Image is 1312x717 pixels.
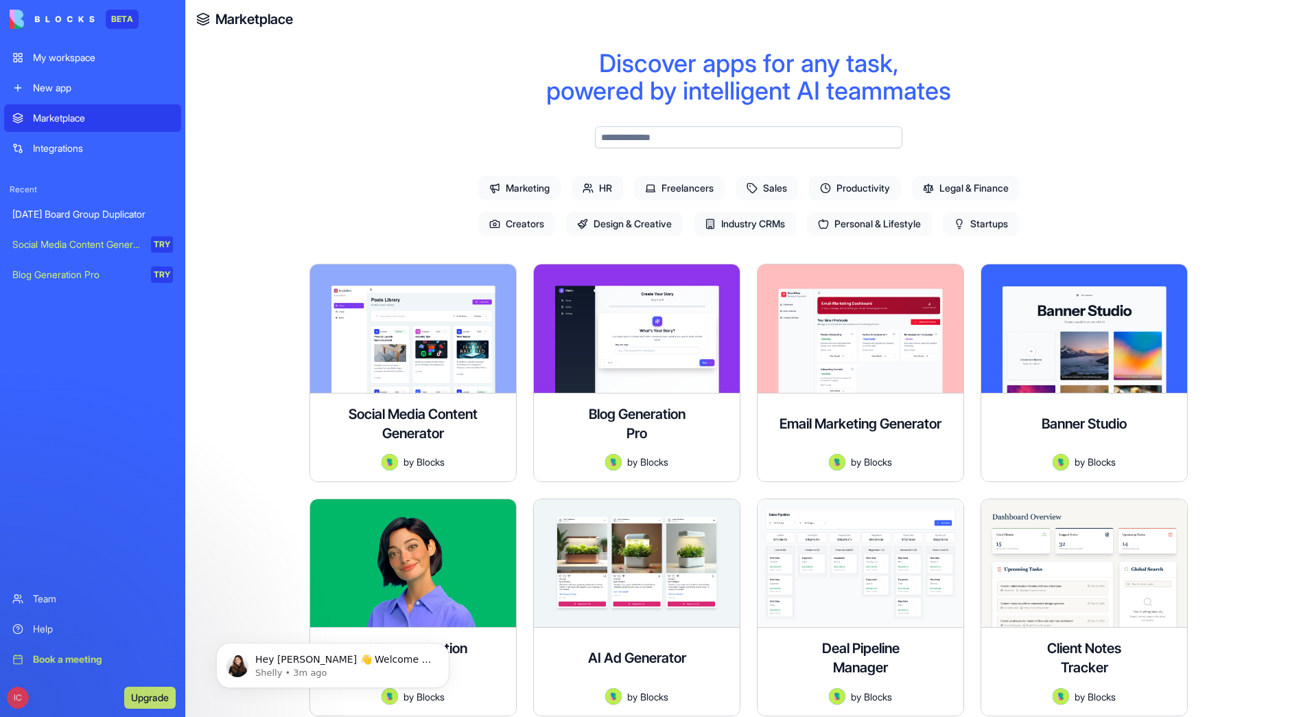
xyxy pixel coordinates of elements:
a: AI Ad GeneratorAvatarbyBlocks [533,499,740,717]
a: [DATE] Board Group Duplicator [4,201,181,228]
span: HR [572,176,623,201]
span: Recent [4,184,181,195]
img: Avatar [605,688,622,705]
div: TRY [151,266,173,283]
a: Banner StudioAvatarbyBlocks [981,264,1188,482]
h4: AI Ad Generator [588,648,686,668]
div: Marketplace [33,111,173,125]
a: Client Notes TrackerAvatarbyBlocks [981,499,1188,717]
a: Blog Generation ProAvatarbyBlocks [533,264,740,482]
span: by [851,455,861,469]
div: Integrations [33,141,173,155]
span: Blocks [1088,690,1116,704]
a: Help [4,615,181,643]
div: Social Media Content Generator [12,238,141,251]
span: Blocks [864,690,892,704]
div: Book a meeting [33,652,173,666]
div: TRY [151,236,173,253]
img: Avatar [382,454,398,470]
img: Avatar [605,454,622,470]
a: My workspace [4,44,181,71]
a: Team [4,585,181,613]
button: Upgrade [124,687,176,709]
a: Email Marketing GeneratorAvatarbyBlocks [757,264,964,482]
div: My workspace [33,51,173,65]
a: Hiring Application FormAvatarbyBlocks [309,499,517,717]
a: Blog Generation ProTRY [4,261,181,288]
div: Team [33,592,173,606]
span: Personal & Lifestyle [807,212,932,236]
div: New app [33,81,173,95]
a: Marketplace [215,10,293,29]
img: Avatar [829,454,845,470]
img: Avatar [1053,688,1069,705]
span: Marketing [478,176,561,201]
span: Creators [478,212,555,236]
span: Blocks [640,455,668,469]
span: Industry CRMs [694,212,796,236]
h4: Email Marketing Generator [780,414,941,433]
img: Avatar [1053,454,1069,470]
span: Blocks [640,690,668,704]
a: BETA [10,10,139,29]
div: Help [33,622,173,636]
a: Deal Pipeline ManagerAvatarbyBlocks [757,499,964,717]
img: logo [10,10,95,29]
span: Blocks [417,455,445,469]
div: Blog Generation Pro [12,268,141,282]
a: Book a meeting [4,646,181,673]
span: by [627,690,637,704]
span: by [403,455,414,469]
span: Productivity [809,176,901,201]
span: Blocks [864,455,892,469]
span: Startups [943,212,1019,236]
a: Social Media Content GeneratorAvatarbyBlocks [309,264,517,482]
img: Avatar [829,688,845,705]
a: Integrations [4,135,181,162]
h4: Client Notes Tracker [1029,639,1139,677]
h4: Social Media Content Generator [321,405,505,443]
iframe: Intercom notifications message [196,614,470,710]
a: Marketplace [4,104,181,132]
a: Upgrade [124,690,176,704]
span: by [851,690,861,704]
span: IC [7,687,29,709]
span: Legal & Finance [912,176,1020,201]
h4: Blog Generation Pro [582,405,692,443]
div: [DATE] Board Group Duplicator [12,207,173,221]
span: by [1075,690,1085,704]
span: Sales [736,176,798,201]
div: BETA [106,10,139,29]
span: by [627,455,637,469]
h4: Banner Studio [1042,414,1127,433]
span: Freelancers [634,176,725,201]
h4: Deal Pipeline Manager [806,639,915,677]
a: Social Media Content GeneratorTRY [4,231,181,258]
div: Discover apps for any task, powered by intelligent AI teammates [229,49,1268,104]
span: Design & Creative [566,212,683,236]
span: by [1075,455,1085,469]
span: Blocks [1088,455,1116,469]
a: New app [4,74,181,102]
